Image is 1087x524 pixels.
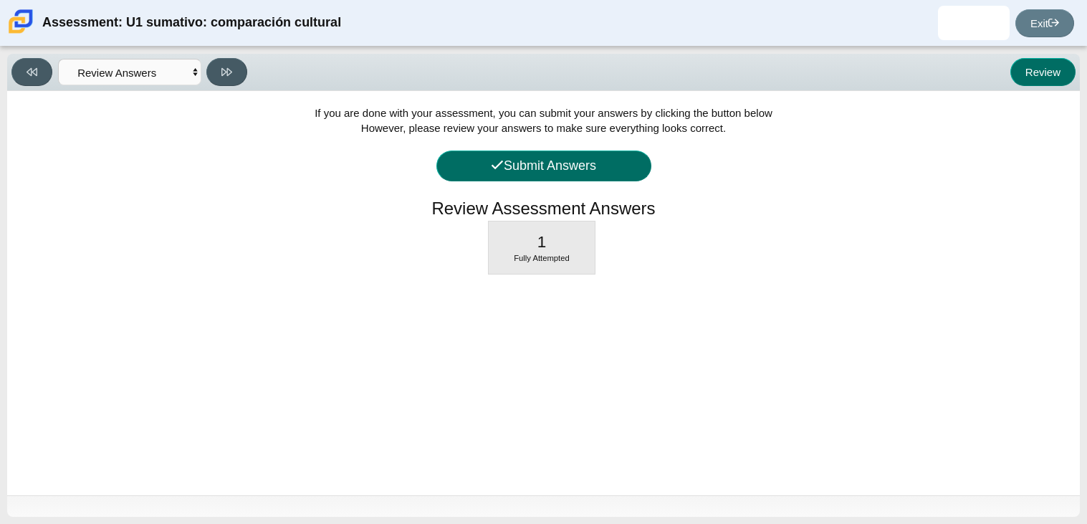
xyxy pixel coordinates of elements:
[42,6,341,40] div: Assessment: U1 sumativo: comparación cultural
[6,27,36,39] a: Carmen School of Science & Technology
[1015,9,1074,37] a: Exit
[1010,58,1076,86] button: Review
[315,107,772,134] span: If you are done with your assessment, you can submit your answers by clicking the button below Ho...
[436,151,651,181] button: Submit Answers
[962,11,985,34] img: bryan.lopezmoran.h43DDC
[514,254,570,262] span: Fully Attempted
[431,196,655,221] h1: Review Assessment Answers
[537,233,547,251] span: 1
[6,6,36,37] img: Carmen School of Science & Technology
